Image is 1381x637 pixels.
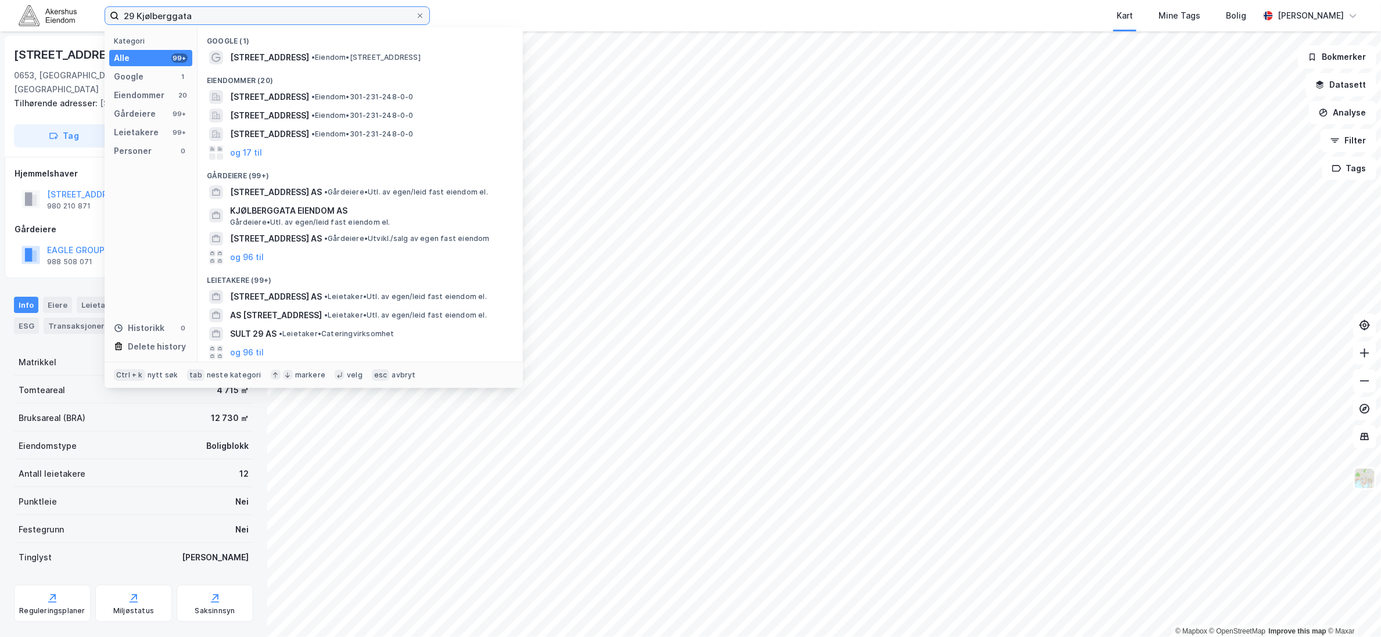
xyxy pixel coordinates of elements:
div: Punktleie [19,495,57,509]
div: 12 [239,467,249,481]
div: ESG [14,318,39,334]
div: 1 [178,72,188,81]
div: Kart [1117,9,1133,23]
span: [STREET_ADDRESS] [230,90,309,104]
span: • [311,129,315,138]
div: Nei [235,523,249,537]
div: Boligblokk [206,439,249,453]
div: 99+ [171,128,188,137]
div: nytt søk [148,370,178,380]
div: Gårdeiere [114,107,156,121]
button: Analyse [1309,101,1376,124]
button: og 96 til [230,346,264,359]
div: [STREET_ADDRESS] [14,96,244,110]
div: 20 [178,91,188,100]
a: Mapbox [1175,627,1207,635]
div: tab [187,369,205,381]
div: Nei [235,495,249,509]
span: • [324,234,328,243]
span: KJØLBERGGATA EIENDOM AS [230,204,509,218]
div: 0 [178,323,188,333]
div: velg [347,370,363,380]
button: Tag [14,124,114,147]
span: Eiendom • 301-231-248-0-0 [311,92,414,102]
div: Leietakere [77,297,141,313]
span: • [311,111,315,120]
button: og 96 til [230,250,264,264]
span: [STREET_ADDRESS] [230,109,309,123]
button: Filter [1321,129,1376,152]
div: Google (1) [198,27,523,48]
div: [PERSON_NAME] [1278,9,1344,23]
span: [STREET_ADDRESS] AS [230,290,322,304]
div: Tomteareal [19,383,65,397]
div: 99+ [171,53,188,63]
input: Søk på adresse, matrikkel, gårdeiere, leietakere eller personer [119,7,415,24]
span: Leietaker • Cateringvirksomhet [279,329,394,339]
span: • [324,311,328,319]
div: Eiendommer (20) [198,67,523,88]
div: neste kategori [207,370,261,380]
div: Eiere [43,297,72,313]
div: Eiendommer [114,88,164,102]
span: Gårdeiere • Utl. av egen/leid fast eiendom el. [230,218,390,227]
div: Transaksjoner [44,318,123,334]
div: Bruksareal (BRA) [19,411,85,425]
span: Gårdeiere • Utvikl./salg av egen fast eiendom [324,234,490,243]
img: Z [1354,467,1376,490]
div: [PERSON_NAME] [182,550,249,564]
div: Alle [114,51,130,65]
span: [STREET_ADDRESS] AS [230,232,322,246]
span: • [324,188,328,196]
div: Leietakere [114,125,159,139]
div: Mine Tags [1158,9,1200,23]
span: Eiendom • [STREET_ADDRESS] [311,53,421,62]
span: • [311,92,315,101]
div: Matrikkel [19,355,56,369]
span: [STREET_ADDRESS] [230,51,309,64]
div: 12 730 ㎡ [211,411,249,425]
div: esc [372,369,390,381]
a: Improve this map [1269,627,1326,635]
div: 99+ [171,109,188,118]
span: Eiendom • 301-231-248-0-0 [311,111,414,120]
div: Reguleringsplaner [19,606,85,616]
img: akershus-eiendom-logo.9091f326c980b4bce74ccdd9f866810c.svg [19,5,77,26]
div: Kontrollprogram for chat [1323,581,1381,637]
span: • [279,329,282,338]
div: Google [114,70,144,84]
div: Gårdeiere [15,222,253,236]
span: [STREET_ADDRESS] [230,127,309,141]
div: Historikk [114,321,164,335]
span: Leietaker • Utl. av egen/leid fast eiendom el. [324,292,487,301]
div: 0653, [GEOGRAPHIC_DATA], [GEOGRAPHIC_DATA] [14,69,161,96]
div: 980 210 871 [47,201,91,211]
button: Bokmerker [1298,45,1376,69]
div: Kategori [114,37,192,45]
div: Delete history [128,340,186,354]
span: • [311,53,315,62]
div: Antall leietakere [19,467,85,481]
span: Gårdeiere • Utl. av egen/leid fast eiendom el. [324,188,488,197]
span: Eiendom • 301-231-248-0-0 [311,129,414,139]
div: [STREET_ADDRESS] [14,45,128,64]
div: avbryt [392,370,415,380]
div: Hjemmelshaver [15,167,253,181]
span: Leietaker • Utl. av egen/leid fast eiendom el. [324,311,487,320]
button: Tags [1322,157,1376,180]
a: OpenStreetMap [1210,627,1266,635]
div: Ctrl + k [114,369,145,381]
span: • [324,292,328,301]
div: 4 715 ㎡ [217,383,249,397]
div: Tinglyst [19,550,52,564]
div: Miljøstatus [113,606,154,616]
button: Datasett [1305,73,1376,96]
span: AS [STREET_ADDRESS] [230,308,322,322]
span: [STREET_ADDRESS] AS [230,185,322,199]
div: 0 [178,146,188,156]
div: Leietakere (99+) [198,267,523,287]
iframe: Chat Widget [1323,581,1381,637]
span: Tilhørende adresser: [14,98,100,108]
button: og 17 til [230,146,262,160]
div: markere [295,370,325,380]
